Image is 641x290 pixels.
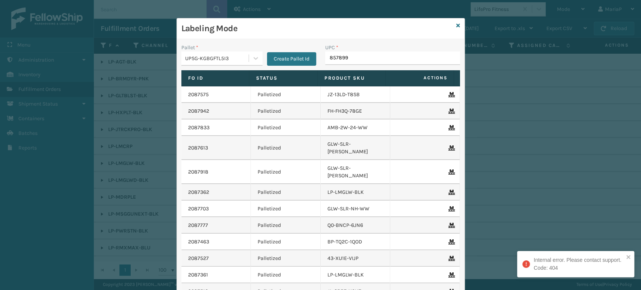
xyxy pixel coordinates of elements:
[321,184,391,201] td: LP-LMGLW-BLK
[448,190,453,195] i: Remove From Pallet
[267,52,316,66] button: Create Pallet Id
[188,124,210,131] a: 2087833
[251,119,321,136] td: Palletized
[321,160,391,184] td: GLW-SLR-[PERSON_NAME]
[448,92,453,97] i: Remove From Pallet
[188,107,209,115] a: 2087942
[448,223,453,228] i: Remove From Pallet
[188,75,243,82] label: Fo Id
[256,75,311,82] label: Status
[251,217,321,234] td: Palletized
[321,201,391,217] td: GLW-SLR-NH-WW
[188,189,209,196] a: 2087362
[251,250,321,267] td: Palletized
[251,267,321,283] td: Palletized
[188,168,208,176] a: 2087918
[448,256,453,261] i: Remove From Pallet
[325,44,338,51] label: UPC
[448,169,453,175] i: Remove From Pallet
[251,86,321,103] td: Palletized
[626,254,631,261] button: close
[188,271,208,279] a: 2087361
[188,144,208,152] a: 2087613
[448,239,453,245] i: Remove From Pallet
[188,238,209,246] a: 2087463
[448,272,453,278] i: Remove From Pallet
[324,75,379,82] label: Product SKU
[321,86,391,103] td: JZ-13LD-T8SB
[321,119,391,136] td: AMB-2W-24-WW
[188,255,209,262] a: 2087527
[388,72,452,84] span: Actions
[321,217,391,234] td: Q0-BNCP-6JN6
[448,206,453,211] i: Remove From Pallet
[188,222,208,229] a: 2087777
[448,125,453,130] i: Remove From Pallet
[188,205,209,213] a: 2087703
[448,109,453,114] i: Remove From Pallet
[321,250,391,267] td: 43-XU1E-VIJP
[181,23,453,34] h3: Labeling Mode
[251,184,321,201] td: Palletized
[251,160,321,184] td: Palletized
[321,103,391,119] td: FH-FH3Q-78GE
[251,201,321,217] td: Palletized
[534,256,624,272] div: Internal error. Please contact support. Code: 404
[188,91,209,98] a: 2087575
[321,136,391,160] td: GLW-SLR-[PERSON_NAME]
[251,103,321,119] td: Palletized
[185,54,249,62] div: UPSG-KGBGFTL5I3
[321,267,391,283] td: LP-LMGLW-BLK
[448,145,453,151] i: Remove From Pallet
[251,234,321,250] td: Palletized
[251,136,321,160] td: Palletized
[181,44,198,51] label: Pallet
[321,234,391,250] td: BP-TQ2C-1QOD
